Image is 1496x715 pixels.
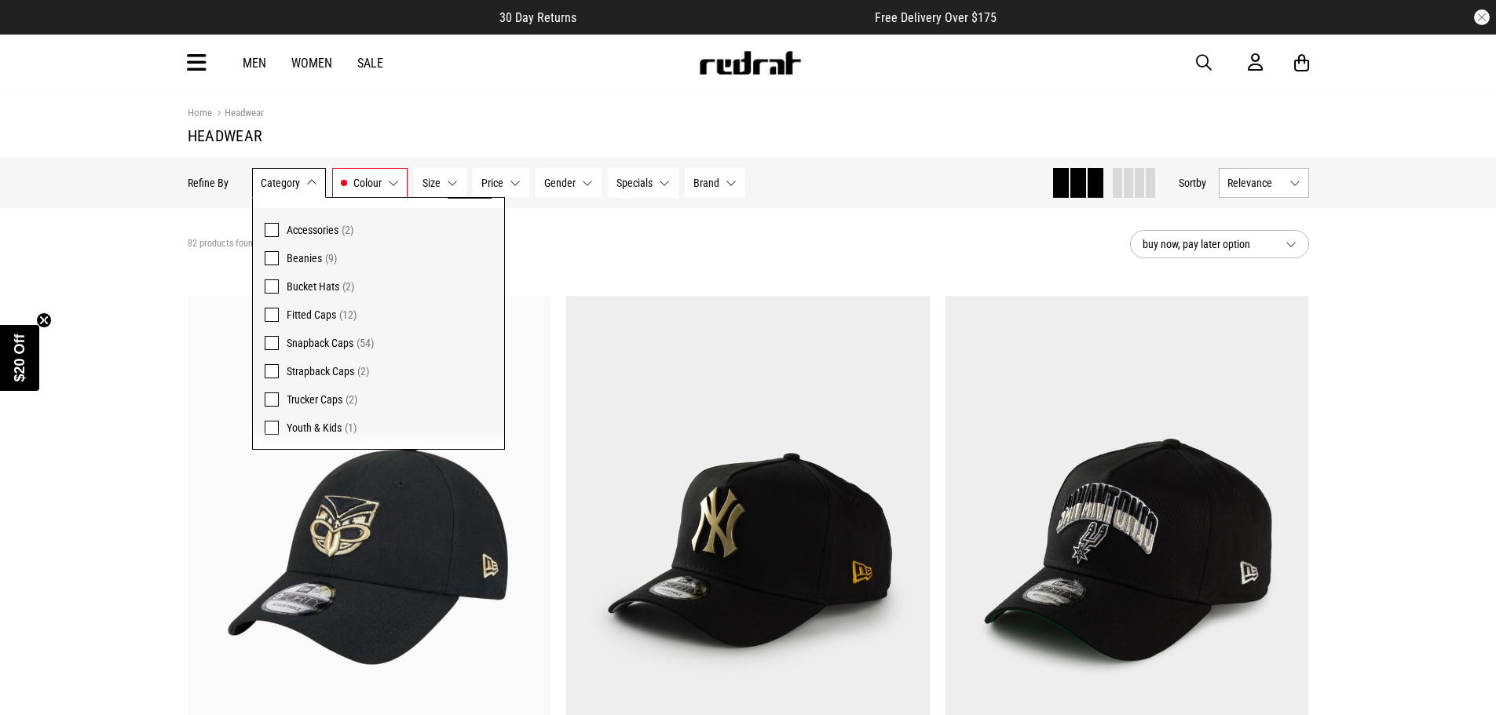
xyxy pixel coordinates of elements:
button: Close teaser [36,312,52,328]
button: Price [473,168,529,198]
p: Refine By [188,177,229,189]
button: Size [414,168,466,198]
button: Colour [332,168,408,198]
a: Home [188,107,212,119]
span: Trucker Caps [287,393,342,406]
button: Gender [536,168,602,198]
span: (2) [342,280,354,293]
span: Size [422,177,441,189]
button: Open LiveChat chat widget [13,6,60,53]
h1: Headwear [188,126,1309,145]
span: (12) [339,308,357,321]
span: Free Delivery Over $175 [875,10,997,25]
a: Sale [357,56,383,71]
button: buy now, pay later option [1130,230,1309,258]
button: Sortby [1179,173,1206,192]
span: (2) [342,224,353,236]
span: Colour [353,177,382,189]
button: Brand [685,168,745,198]
span: Category [261,177,300,189]
span: (9) [325,252,337,264]
span: Strapback Caps [287,365,354,378]
span: (54) [357,337,374,349]
img: Redrat logo [698,51,802,75]
a: Men [243,56,266,71]
span: Snapback Caps [287,337,353,349]
span: 30 Day Returns [499,10,576,25]
span: 82 products found [188,238,258,250]
span: Beanies [287,252,322,264]
span: (1) [345,421,357,434]
iframe: Customer reviews powered by Trustpilot [608,9,843,25]
span: Brand [693,177,719,189]
span: $20 Off [12,334,27,381]
button: Relevance [1219,168,1309,198]
span: Accessories [287,224,338,236]
span: Relevance [1227,177,1283,189]
span: Price [481,177,503,189]
span: by [1196,177,1206,189]
button: Specials [608,168,679,198]
div: Category [252,197,505,450]
span: buy now, pay later option [1143,235,1273,254]
a: Women [291,56,332,71]
span: Fitted Caps [287,308,336,321]
span: Gender [544,177,576,189]
span: Specials [616,177,653,189]
span: (2) [357,365,369,378]
a: Headwear [212,107,264,122]
button: Category [252,168,326,198]
span: Bucket Hats [287,280,339,293]
span: Youth & Kids [287,421,342,434]
span: (2) [346,393,357,406]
